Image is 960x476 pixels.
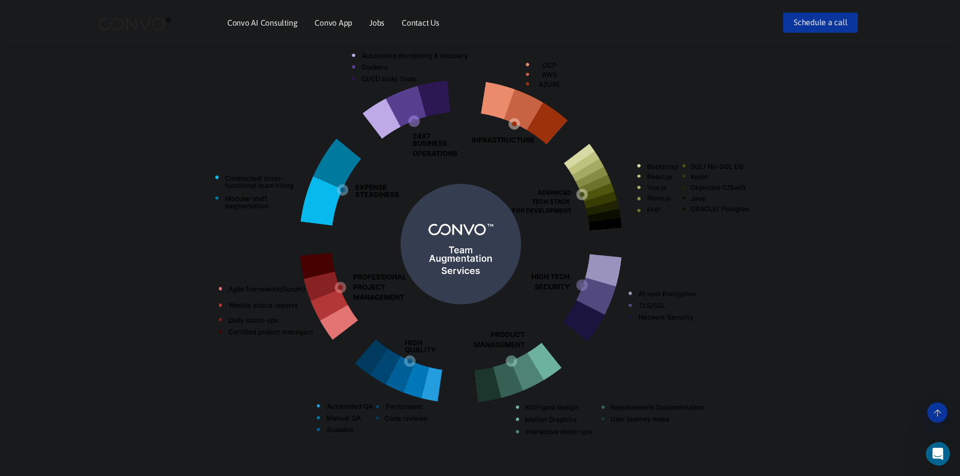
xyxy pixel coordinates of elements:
[369,19,385,27] a: Jobs
[402,19,439,27] a: Contact Us
[314,19,352,27] a: Convo App
[926,442,957,466] iframe: Intercom live chat
[97,16,171,32] img: logo_2.png
[227,19,297,27] a: Convo AI Consulting
[783,13,858,33] a: Schedule a call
